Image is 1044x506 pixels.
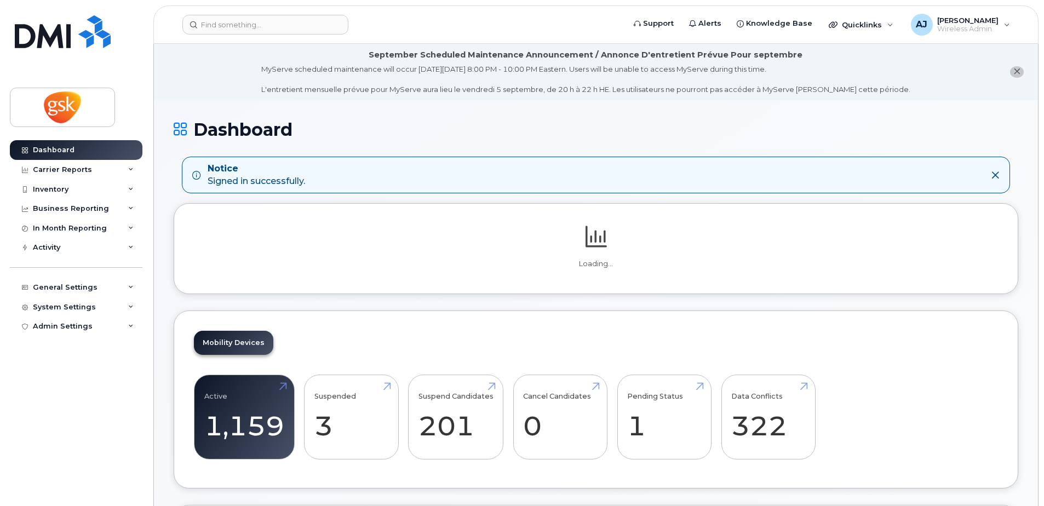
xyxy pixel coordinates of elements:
button: close notification [1010,66,1024,78]
h1: Dashboard [174,120,1018,139]
a: Pending Status 1 [627,381,701,453]
a: Data Conflicts 322 [731,381,805,453]
div: September Scheduled Maintenance Announcement / Annonce D'entretient Prévue Pour septembre [369,49,802,61]
div: MyServe scheduled maintenance will occur [DATE][DATE] 8:00 PM - 10:00 PM Eastern. Users will be u... [261,64,910,95]
div: Signed in successfully. [208,163,305,188]
a: Cancel Candidates 0 [523,381,597,453]
a: Suspended 3 [314,381,388,453]
a: Mobility Devices [194,331,273,355]
p: Loading... [194,259,998,269]
a: Suspend Candidates 201 [418,381,494,453]
strong: Notice [208,163,305,175]
a: Active 1,159 [204,381,284,453]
